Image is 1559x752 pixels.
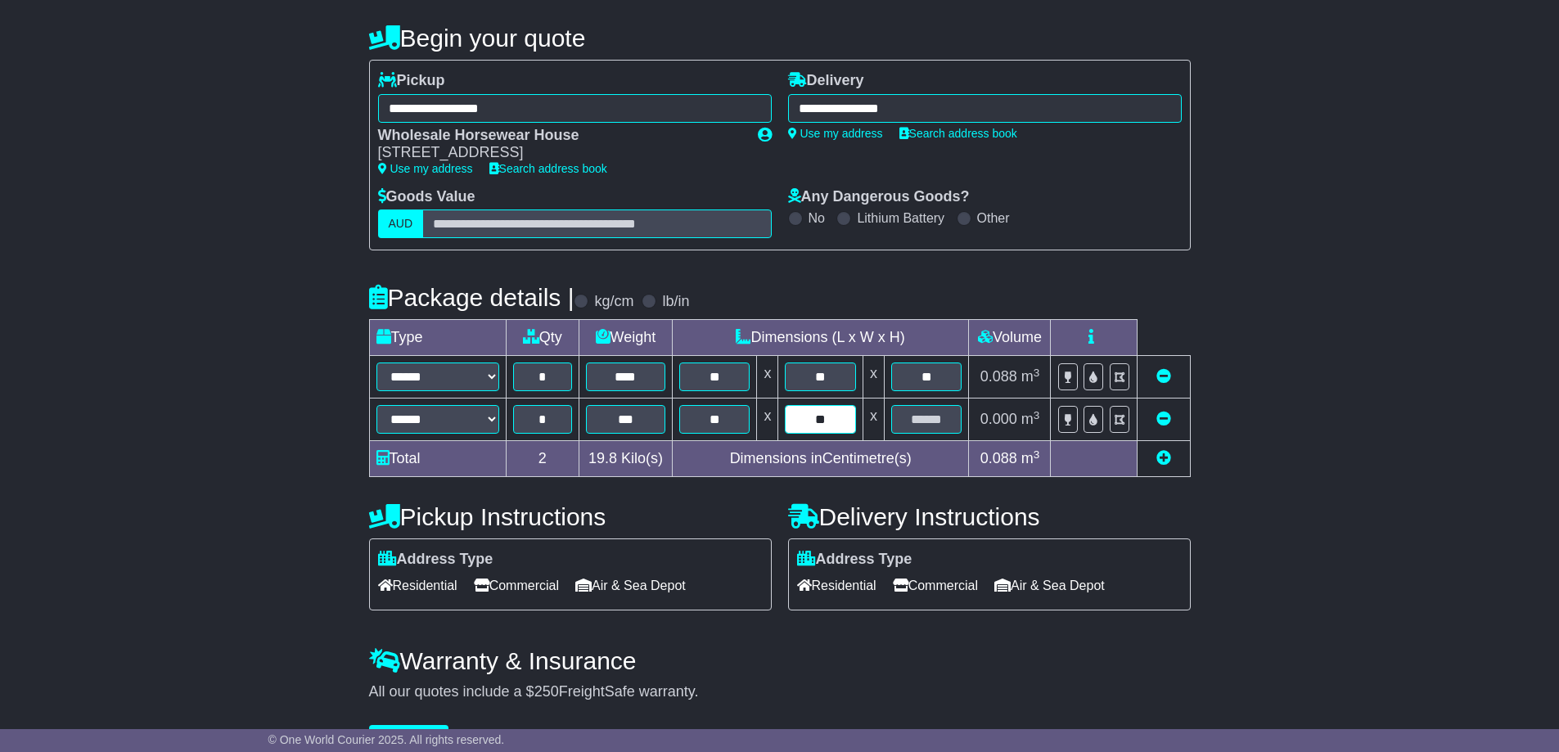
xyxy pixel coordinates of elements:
[594,293,633,311] label: kg/cm
[378,127,741,145] div: Wholesale Horsewear House
[575,573,686,598] span: Air & Sea Depot
[1034,448,1040,461] sup: 3
[378,209,424,238] label: AUD
[1156,411,1171,427] a: Remove this item
[369,503,772,530] h4: Pickup Instructions
[378,188,475,206] label: Goods Value
[788,72,864,90] label: Delivery
[378,144,741,162] div: [STREET_ADDRESS]
[980,368,1017,385] span: 0.088
[788,127,883,140] a: Use my address
[788,188,970,206] label: Any Dangerous Goods?
[1021,411,1040,427] span: m
[857,210,944,226] label: Lithium Battery
[369,647,1191,674] h4: Warranty & Insurance
[662,293,689,311] label: lb/in
[672,441,969,477] td: Dimensions in Centimetre(s)
[369,320,506,356] td: Type
[809,210,825,226] label: No
[1021,368,1040,385] span: m
[378,72,445,90] label: Pickup
[757,399,778,441] td: x
[506,320,579,356] td: Qty
[474,573,559,598] span: Commercial
[1156,450,1171,466] a: Add new item
[969,320,1051,356] td: Volume
[1034,409,1040,421] sup: 3
[757,356,778,399] td: x
[994,573,1105,598] span: Air & Sea Depot
[863,356,884,399] td: x
[369,284,574,311] h4: Package details |
[579,441,672,477] td: Kilo(s)
[672,320,969,356] td: Dimensions (L x W x H)
[378,551,493,569] label: Address Type
[268,733,505,746] span: © One World Courier 2025. All rights reserved.
[378,573,457,598] span: Residential
[1156,368,1171,385] a: Remove this item
[980,450,1017,466] span: 0.088
[863,399,884,441] td: x
[797,573,876,598] span: Residential
[506,441,579,477] td: 2
[369,441,506,477] td: Total
[489,162,607,175] a: Search address book
[1034,367,1040,379] sup: 3
[1021,450,1040,466] span: m
[977,210,1010,226] label: Other
[893,573,978,598] span: Commercial
[899,127,1017,140] a: Search address book
[534,683,559,700] span: 250
[980,411,1017,427] span: 0.000
[588,450,617,466] span: 19.8
[797,551,912,569] label: Address Type
[369,683,1191,701] div: All our quotes include a $ FreightSafe warranty.
[788,503,1191,530] h4: Delivery Instructions
[579,320,672,356] td: Weight
[378,162,473,175] a: Use my address
[369,25,1191,52] h4: Begin your quote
